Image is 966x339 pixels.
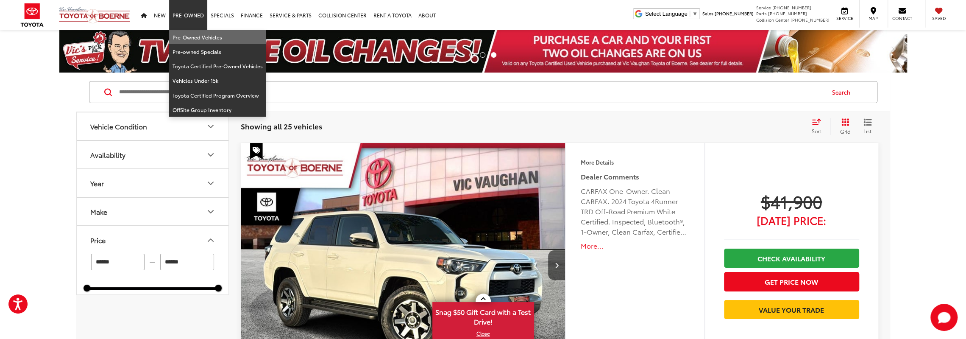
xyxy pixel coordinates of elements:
[580,159,689,165] h4: More Details
[830,118,857,135] button: Grid View
[724,216,859,224] span: [DATE] Price:
[756,10,767,17] span: Parts
[90,179,104,187] div: Year
[645,11,698,17] a: Select Language​
[118,82,824,102] input: Search by Make, Model, or Keyword
[250,143,263,159] span: Special
[77,112,229,140] button: Vehicle ConditionVehicle Condition
[90,151,125,159] div: Availability
[835,15,854,21] span: Service
[930,15,948,21] span: Saved
[892,15,912,21] span: Contact
[840,128,851,135] span: Grid
[241,121,322,131] span: Showing all 25 vehicles
[77,141,229,168] button: AvailabilityAvailability
[768,10,807,17] span: [PHONE_NUMBER]
[824,81,863,103] button: Search
[724,272,859,291] button: Get Price Now
[580,186,689,237] div: CARFAX One-Owner. Clean CARFAX. 2024 Toyota 4Runner TRD Off-Road Premium White Certified. Inspect...
[90,122,147,130] div: Vehicle Condition
[59,30,907,73] img: Two Free Oil Change Vic Vaughan Toyota of Boerne Boerne TX
[756,4,771,11] span: Service
[580,171,689,182] h5: Dealer Comments
[791,17,830,23] span: [PHONE_NUMBER]
[930,304,958,331] svg: Start Chat
[930,304,958,331] button: Toggle Chat Window
[724,300,859,319] a: Value Your Trade
[169,73,266,88] a: Vehicles Under 15k
[90,236,106,244] div: Price
[692,11,698,17] span: ▼
[169,59,266,73] a: Toyota Certified Pre-Owned Vehicles
[857,118,878,135] button: List View
[147,258,158,266] span: —
[580,241,689,251] button: More...
[169,88,266,103] a: Toyota Certified Program Overview
[724,249,859,268] a: Check Availability
[433,303,533,329] span: Snag $50 Gift Card with a Test Drive!
[864,15,882,21] span: Map
[206,207,216,217] div: Make
[702,10,713,17] span: Sales
[169,45,266,59] a: Pre-owned Specials
[772,4,811,11] span: [PHONE_NUMBER]
[812,127,821,134] span: Sort
[756,17,789,23] span: Collision Center
[206,121,216,132] div: Vehicle Condition
[206,150,216,160] div: Availability
[548,250,565,280] button: Next image
[863,127,872,134] span: List
[169,30,266,45] a: Pre-Owned Vehicles
[715,10,754,17] span: [PHONE_NUMBER]
[206,235,216,245] div: Price
[90,207,107,216] div: Make
[58,6,131,24] img: Vic Vaughan Toyota of Boerne
[206,178,216,188] div: Year
[724,191,859,212] span: $41,900
[690,11,690,17] span: ​
[645,11,688,17] span: Select Language
[169,103,266,117] a: OffSite Group Inventory
[160,254,214,270] input: maximum Buy price
[77,226,229,254] button: PricePrice
[77,169,229,197] button: YearYear
[91,254,145,270] input: minimum Buy price
[807,118,830,135] button: Select sort value
[77,198,229,225] button: MakeMake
